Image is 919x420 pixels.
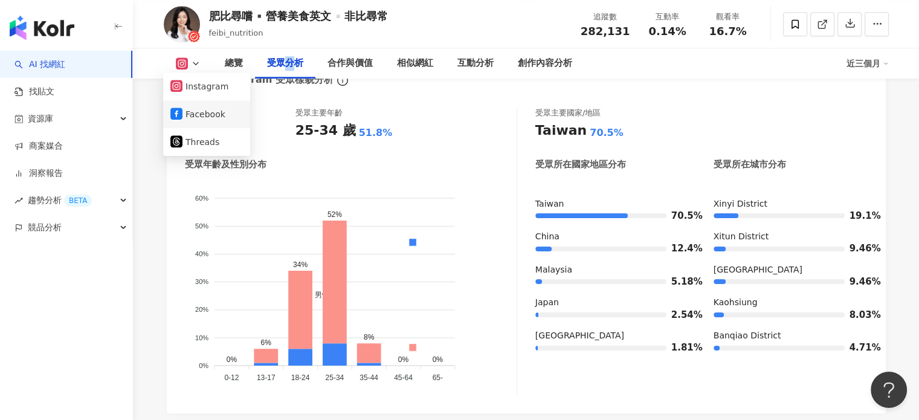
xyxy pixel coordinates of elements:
[291,373,309,382] tspan: 18-24
[850,244,868,253] span: 9.46%
[195,306,208,313] tspan: 20%
[705,11,751,23] div: 觀看率
[15,86,54,98] a: 找貼文
[15,167,63,179] a: 洞察報告
[535,297,689,309] div: Japan
[195,334,208,341] tspan: 10%
[850,212,868,221] span: 19.1%
[195,278,208,285] tspan: 30%
[709,25,746,37] span: 16.7%
[535,108,601,118] div: 受眾主要國家/地區
[195,194,208,201] tspan: 60%
[185,73,334,86] div: Instagram 受眾樣貌分析
[327,56,373,71] div: 合作與價值
[581,11,630,23] div: 追蹤數
[714,198,868,210] div: Xinyi District
[714,158,786,171] div: 受眾所在城市分布
[671,212,689,221] span: 70.5%
[648,25,686,37] span: 0.14%
[195,222,208,229] tspan: 50%
[170,78,243,95] button: Instagram
[535,330,689,342] div: [GEOGRAPHIC_DATA]
[394,373,413,382] tspan: 45-64
[432,373,442,382] tspan: 65-
[15,196,23,205] span: rise
[714,297,868,309] div: Kaohsiung
[535,231,689,243] div: China
[64,195,92,207] div: BETA
[199,361,208,369] tspan: 0%
[850,343,868,352] span: 4.71%
[15,59,65,71] a: searchAI 找網紅
[306,291,329,299] span: 男性
[28,214,62,241] span: 競品分析
[335,73,350,88] span: info-circle
[170,134,243,150] button: Threads
[671,277,689,286] span: 5.18%
[581,25,630,37] span: 282,131
[185,158,266,171] div: 受眾年齡及性別分布
[295,108,343,118] div: 受眾主要年齡
[170,106,243,123] button: Facebook
[295,121,356,140] div: 25-34 歲
[590,126,624,140] div: 70.5%
[645,11,691,23] div: 互動率
[28,187,92,214] span: 趨勢分析
[28,105,53,132] span: 資源庫
[457,56,494,71] div: 互動分析
[209,28,263,37] span: feibi_nutrition
[535,264,689,276] div: Malaysia
[397,56,433,71] div: 相似網紅
[10,16,74,40] img: logo
[671,311,689,320] span: 2.54%
[225,56,243,71] div: 總覽
[209,8,388,24] div: 肥比尋嚐▪️營養美食英文▫️非比尋常
[15,140,63,152] a: 商案媒合
[325,373,344,382] tspan: 25-34
[846,54,889,73] div: 近三個月
[360,373,378,382] tspan: 35-44
[359,126,393,140] div: 51.8%
[256,373,275,382] tspan: 13-17
[714,330,868,342] div: Banqiao District
[535,198,689,210] div: Taiwan
[267,56,303,71] div: 受眾分析
[535,158,626,171] div: 受眾所在國家地區分布
[535,121,587,140] div: Taiwan
[850,277,868,286] span: 9.46%
[714,264,868,276] div: [GEOGRAPHIC_DATA]
[671,244,689,253] span: 12.4%
[671,343,689,352] span: 1.81%
[195,250,208,257] tspan: 40%
[714,231,868,243] div: Xitun District
[164,6,200,42] img: KOL Avatar
[224,373,239,382] tspan: 0-12
[871,372,907,408] iframe: Help Scout Beacon - Open
[518,56,572,71] div: 創作內容分析
[850,311,868,320] span: 8.03%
